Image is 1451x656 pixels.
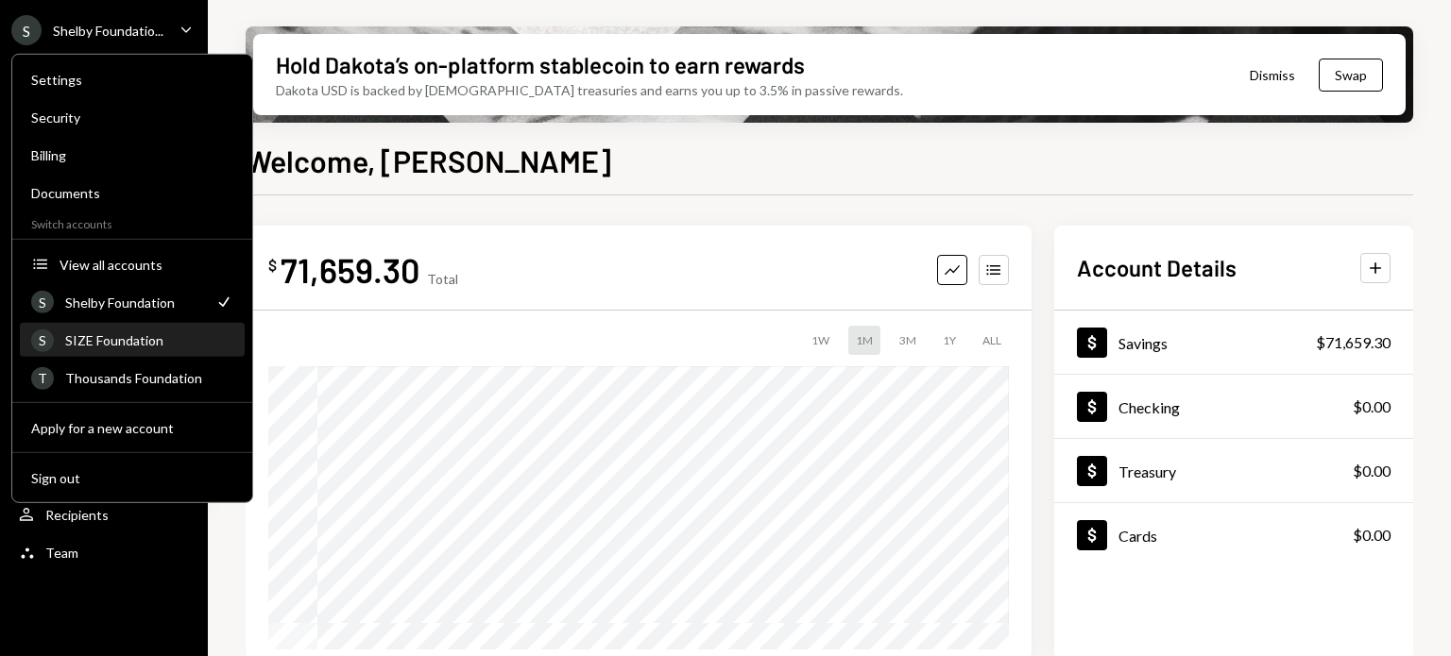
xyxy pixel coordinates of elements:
a: TThousands Foundation [20,361,245,395]
a: Recipients [11,497,196,531]
div: View all accounts [60,256,233,272]
a: Checking$0.00 [1054,375,1413,438]
a: Billing [20,138,245,172]
button: Apply for a new account [20,412,245,446]
a: Team [11,535,196,569]
div: Savings [1118,334,1168,352]
div: ALL [975,326,1009,355]
div: T [31,366,54,389]
a: Cards$0.00 [1054,503,1413,566]
div: 71,659.30 [281,248,419,291]
a: Documents [20,176,245,210]
div: $0.00 [1353,395,1391,418]
a: Savings$71,659.30 [1054,311,1413,374]
div: 1M [848,326,880,355]
div: Total [427,271,458,287]
div: Apply for a new account [31,419,233,435]
div: SIZE Foundation [65,332,233,348]
div: Settings [31,72,233,88]
div: S [31,291,54,313]
div: 3M [892,326,924,355]
div: Treasury [1118,463,1176,480]
div: $ [268,256,277,275]
div: Recipients [45,507,109,523]
h2: Account Details [1077,252,1237,283]
div: Shelby Foundation [65,294,203,310]
div: Shelby Foundatio... [53,23,163,39]
div: Cards [1118,527,1157,545]
div: $0.00 [1353,460,1391,482]
a: Settings [20,62,245,96]
button: Sign out [20,462,245,496]
div: Hold Dakota’s on-platform stablecoin to earn rewards [276,49,805,80]
div: 1W [804,326,837,355]
div: Sign out [31,469,233,485]
h1: Welcome, [PERSON_NAME] [246,142,611,179]
div: Thousands Foundation [65,370,233,386]
div: Team [45,545,78,561]
button: Swap [1319,59,1383,92]
div: Security [31,109,233,126]
div: Billing [31,147,233,163]
div: Dakota USD is backed by [DEMOGRAPHIC_DATA] treasuries and earns you up to 3.5% in passive rewards. [276,80,903,100]
div: Documents [31,185,233,201]
div: 1Y [935,326,964,355]
button: Dismiss [1226,53,1319,97]
div: $71,659.30 [1316,331,1391,354]
div: $0.00 [1353,524,1391,547]
a: SSIZE Foundation [20,323,245,357]
div: Checking [1118,398,1180,416]
a: Treasury$0.00 [1054,439,1413,502]
div: Switch accounts [12,213,252,231]
a: Security [20,100,245,134]
div: S [31,328,54,351]
div: S [11,15,42,45]
button: View all accounts [20,248,245,282]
